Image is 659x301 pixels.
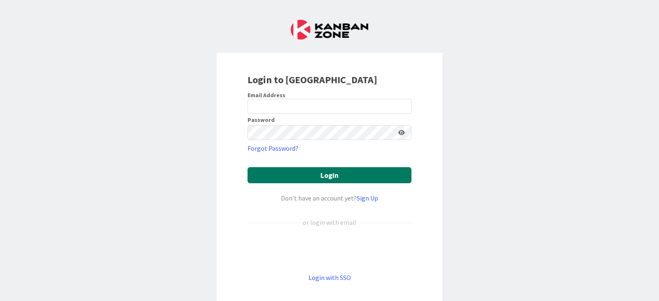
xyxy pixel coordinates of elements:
a: Forgot Password? [248,143,298,153]
img: Kanban Zone [291,20,368,40]
b: Login to [GEOGRAPHIC_DATA] [248,73,377,86]
button: Login [248,167,411,183]
div: Don’t have an account yet? [248,193,411,203]
a: Login with SSO [308,273,351,282]
a: Sign Up [357,194,378,202]
label: Email Address [248,91,285,99]
iframe: Sign in with Google Button [243,241,416,259]
div: or login with email [301,217,358,227]
label: Password [248,117,275,123]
